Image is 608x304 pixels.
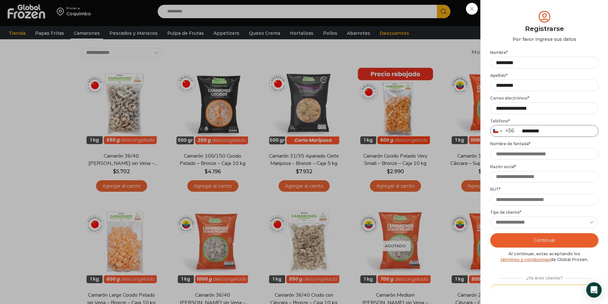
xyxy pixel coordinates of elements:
label: Nombre de fantasía [490,141,598,146]
div: Open Intercom Messenger [586,282,602,298]
label: RUT [490,187,598,192]
img: tabler-icon-user-circle.svg [537,10,552,24]
div: Al continuar, estas aceptando los de Global Frozen. [490,251,598,263]
div: Por favor ingrese sus datos [490,36,598,42]
label: Apellido [490,73,598,78]
button: Iniciar sesión [490,285,598,296]
button: Selected country [491,125,514,137]
label: Teléfono [490,119,598,124]
a: términos y condiciones [500,257,550,262]
button: Continuar [490,233,598,248]
div: +56 [505,128,514,134]
label: Tipo de cliente [490,210,598,215]
label: Razón social [490,164,598,169]
div: Registrarse [490,24,598,33]
div: ¿Ya eres cliente? [495,273,593,281]
label: Correo electrónico [490,96,598,101]
label: Nombre [490,50,598,55]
